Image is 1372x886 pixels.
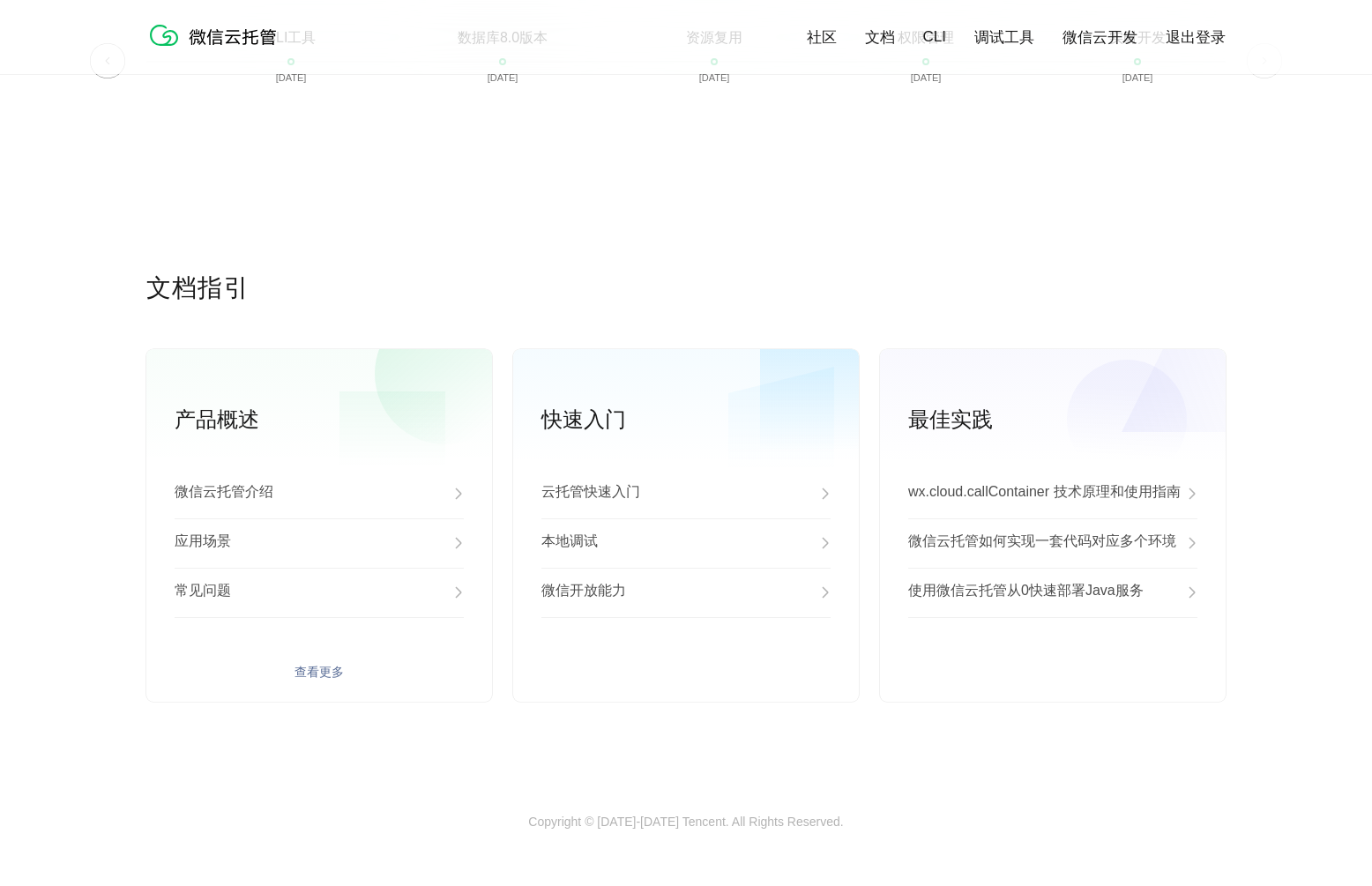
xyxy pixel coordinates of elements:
a: 退出登录 [1166,27,1226,48]
p: 产品概述 [175,406,492,434]
a: 微信开放能力 [541,568,831,617]
p: 文档指引 [146,272,1226,307]
p: 常见问题 [175,582,231,603]
p: 微信开放能力 [541,582,626,603]
a: 常见问题 [175,568,464,617]
p: 本地调试 [541,532,598,554]
a: 文档 [865,27,895,48]
a: 本地调试 [541,518,831,568]
a: 查看更多 [175,665,464,681]
a: wx.cloud.callContainer 技术原理和使用指南 [908,469,1197,518]
p: 云托管快速入门 [541,483,640,504]
a: 微信云托管介绍 [175,469,464,518]
p: 微信云托管如何实现一套代码对应多个环境 [908,532,1176,554]
a: 使用微信云托管从0快速部署Java服务 [908,568,1197,617]
p: [DATE] [1122,72,1153,83]
p: wx.cloud.callContainer 技术原理和使用指南 [908,483,1181,504]
p: 微信云托管介绍 [175,483,273,504]
a: 云托管快速入门 [541,469,831,518]
p: 快速入门 [541,406,859,434]
a: 社区 [807,27,837,48]
p: 应用场景 [175,532,231,554]
p: 使用微信云托管从0快速部署Java服务 [908,582,1144,603]
p: [DATE] [488,72,518,83]
a: 微信云托管 [146,41,287,56]
a: 微信云开发 [1063,27,1137,48]
a: 应用场景 [175,518,464,568]
a: CLI [923,28,946,46]
p: [DATE] [911,72,942,83]
p: Copyright © [DATE]-[DATE] Tencent. All Rights Reserved. [528,815,843,832]
p: [DATE] [699,72,730,83]
p: 最佳实践 [908,406,1226,434]
a: 查看更多 [541,665,831,681]
a: 查看更多 [908,665,1197,681]
a: 调试工具 [974,27,1034,48]
img: 微信云托管 [146,18,287,53]
p: [DATE] [276,72,307,83]
a: 微信云托管如何实现一套代码对应多个环境 [908,518,1197,568]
